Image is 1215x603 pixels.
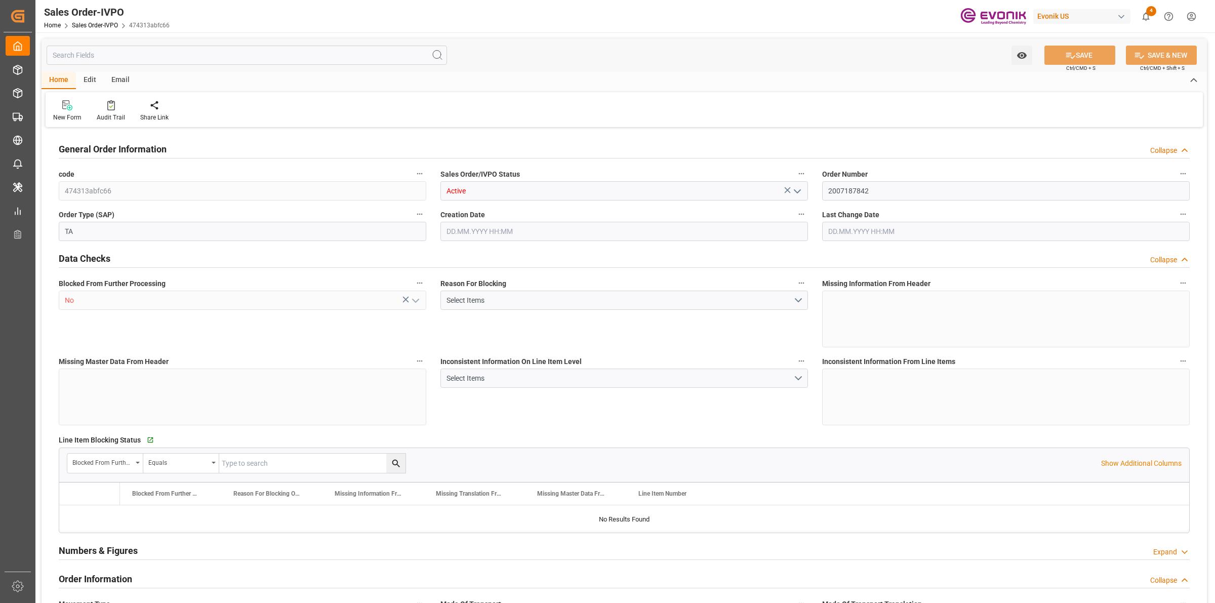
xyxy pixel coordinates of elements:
[53,113,82,122] div: New Form
[447,295,794,306] div: Select Items
[44,22,61,29] a: Home
[413,208,426,221] button: Order Type (SAP)
[219,454,406,473] input: Type to search
[795,354,808,368] button: Inconsistent Information On Line Item Level
[59,142,167,156] h2: General Order Information
[440,278,506,289] span: Reason For Blocking
[59,572,132,586] h2: Order Information
[1157,5,1180,28] button: Help Center
[132,490,200,497] span: Blocked From Further Processing
[59,435,141,446] span: Line Item Blocking Status
[97,113,125,122] div: Audit Trail
[822,222,1190,241] input: DD.MM.YYYY HH:MM
[1101,458,1182,469] p: Show Additional Columns
[1150,145,1177,156] div: Collapse
[1177,167,1190,180] button: Order Number
[1150,255,1177,265] div: Collapse
[59,278,166,289] span: Blocked From Further Processing
[72,456,132,467] div: Blocked From Further Processing
[440,369,808,388] button: open menu
[42,72,76,89] div: Home
[44,5,170,20] div: Sales Order-IVPO
[537,490,605,497] span: Missing Master Data From SAP
[1150,575,1177,586] div: Collapse
[440,291,808,310] button: open menu
[148,456,208,467] div: Equals
[76,72,104,89] div: Edit
[59,544,138,557] h2: Numbers & Figures
[59,356,169,367] span: Missing Master Data From Header
[440,210,485,220] span: Creation Date
[1011,46,1032,65] button: open menu
[436,490,504,497] span: Missing Translation From Master Data
[413,354,426,368] button: Missing Master Data From Header
[1153,547,1177,557] div: Expand
[59,252,110,265] h2: Data Checks
[1177,276,1190,290] button: Missing Information From Header
[59,210,114,220] span: Order Type (SAP)
[1177,354,1190,368] button: Inconsistent Information From Line Items
[413,276,426,290] button: Blocked From Further Processing
[104,72,137,89] div: Email
[335,490,402,497] span: Missing Information From Line Item
[59,169,74,180] span: code
[1066,64,1096,72] span: Ctrl/CMD + S
[233,490,301,497] span: Reason For Blocking On This Line Item
[1033,7,1135,26] button: Evonik US
[795,276,808,290] button: Reason For Blocking
[440,169,520,180] span: Sales Order/IVPO Status
[47,46,447,65] input: Search Fields
[413,167,426,180] button: code
[789,183,804,199] button: open menu
[638,490,686,497] span: Line Item Number
[1135,5,1157,28] button: show 4 new notifications
[822,210,879,220] span: Last Change Date
[822,278,930,289] span: Missing Information From Header
[1146,6,1156,16] span: 4
[408,293,423,308] button: open menu
[72,22,118,29] a: Sales Order-IVPO
[1126,46,1197,65] button: SAVE & NEW
[140,113,169,122] div: Share Link
[795,167,808,180] button: Sales Order/IVPO Status
[822,169,868,180] span: Order Number
[67,454,143,473] button: open menu
[440,222,808,241] input: DD.MM.YYYY HH:MM
[1033,9,1130,24] div: Evonik US
[960,8,1026,25] img: Evonik-brand-mark-Deep-Purple-RGB.jpeg_1700498283.jpeg
[1044,46,1115,65] button: SAVE
[1177,208,1190,221] button: Last Change Date
[822,356,955,367] span: Inconsistent Information From Line Items
[386,454,406,473] button: search button
[440,356,582,367] span: Inconsistent Information On Line Item Level
[447,373,794,384] div: Select Items
[143,454,219,473] button: open menu
[1140,64,1185,72] span: Ctrl/CMD + Shift + S
[795,208,808,221] button: Creation Date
